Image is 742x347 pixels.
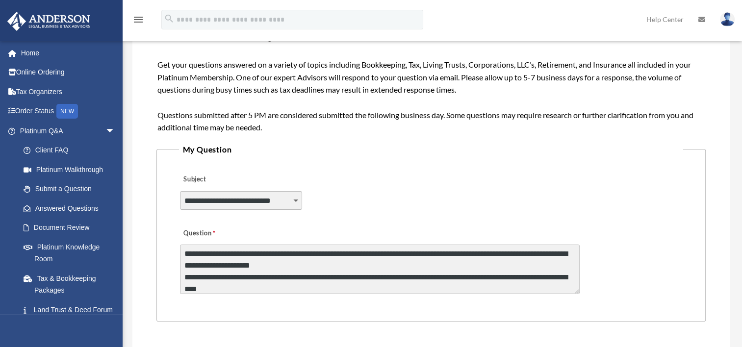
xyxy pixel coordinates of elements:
span: arrow_drop_down [105,121,125,141]
div: NEW [56,104,78,119]
a: Order StatusNEW [7,101,130,122]
a: Tax & Bookkeeping Packages [14,269,130,300]
a: Client FAQ [14,141,130,160]
legend: My Question [179,143,684,156]
a: Platinum Knowledge Room [14,237,130,269]
a: Online Ordering [7,63,130,82]
a: Platinum Q&Aarrow_drop_down [7,121,130,141]
a: Platinum Walkthrough [14,160,130,179]
img: User Pic [720,12,735,26]
a: menu [132,17,144,25]
a: Home [7,43,130,63]
a: Answered Questions [14,198,130,218]
label: Question [180,226,256,240]
i: menu [132,14,144,25]
a: Land Trust & Deed Forum [14,300,130,320]
a: Submit a Question [14,179,125,199]
a: Tax Organizers [7,82,130,101]
img: Anderson Advisors Platinum Portal [4,12,93,31]
i: search [164,13,175,24]
a: Document Review [14,218,130,238]
label: Subject [180,173,273,187]
span: Submit a Platinum Question [157,27,311,42]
